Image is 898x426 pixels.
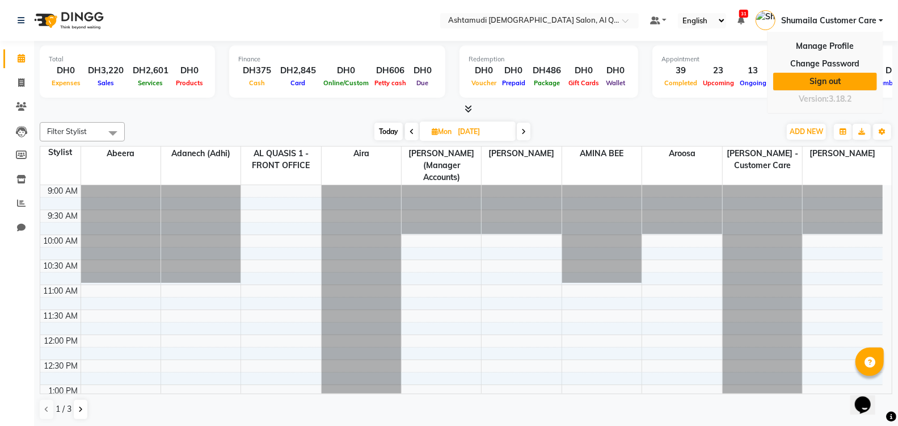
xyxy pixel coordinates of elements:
[414,79,432,87] span: Due
[173,79,206,87] span: Products
[47,127,87,136] span: Filter Stylist
[850,381,887,415] iframe: chat widget
[499,64,528,77] div: DH0
[161,147,241,161] span: Adanech (Adhi)
[756,10,775,30] img: Shumaila Customer Care
[661,55,802,64] div: Appointment
[46,210,81,222] div: 9:30 AM
[566,79,602,87] span: Gift Cards
[41,285,81,297] div: 11:00 AM
[661,79,700,87] span: Completed
[737,15,744,26] a: 31
[128,64,173,77] div: DH2,601
[429,127,454,136] span: Mon
[49,64,83,77] div: DH0
[321,79,372,87] span: Online/Custom
[603,79,628,87] span: Wallet
[322,147,401,161] span: Aira
[562,147,642,161] span: AMINA BEE
[790,127,823,136] span: ADD NEW
[321,64,372,77] div: DH0
[528,64,566,77] div: DH486
[531,79,563,87] span: Package
[56,403,71,415] span: 1 / 3
[700,79,737,87] span: Upcoming
[372,64,409,77] div: DH606
[40,147,81,158] div: Stylist
[739,10,748,18] span: 31
[773,37,877,55] a: Manage Profile
[781,15,876,27] span: Shumaila Customer Care
[49,79,83,87] span: Expenses
[46,185,81,197] div: 9:00 AM
[49,55,206,64] div: Total
[602,64,629,77] div: DH0
[482,147,561,161] span: [PERSON_NAME]
[773,91,877,107] div: Version:3.18.2
[42,335,81,347] div: 12:00 PM
[276,64,321,77] div: DH2,845
[499,79,528,87] span: Prepaid
[773,55,877,73] a: Change Password
[803,147,883,161] span: [PERSON_NAME]
[469,55,629,64] div: Redemption
[409,64,436,77] div: DH0
[238,55,436,64] div: Finance
[374,123,403,140] span: Today
[469,79,499,87] span: Voucher
[238,64,276,77] div: DH375
[737,64,769,77] div: 13
[773,73,877,90] a: Sign out
[661,64,700,77] div: 39
[469,64,499,77] div: DH0
[723,147,802,173] span: [PERSON_NAME] - Customer care
[41,260,81,272] div: 10:30 AM
[246,79,268,87] span: Cash
[372,79,409,87] span: Petty cash
[402,147,481,185] span: [PERSON_NAME] (Manager Accounts)
[454,123,511,140] input: 2025-10-06
[29,5,107,36] img: logo
[642,147,722,161] span: Aroosa
[787,124,826,140] button: ADD NEW
[136,79,166,87] span: Services
[95,79,117,87] span: Sales
[566,64,602,77] div: DH0
[737,79,769,87] span: Ongoing
[83,64,128,77] div: DH3,220
[47,385,81,397] div: 1:00 PM
[241,147,321,173] span: AL QUASIS 1 - FRONT OFFICE
[81,147,161,161] span: Abeera
[288,79,309,87] span: Card
[173,64,206,77] div: DH0
[41,235,81,247] div: 10:00 AM
[700,64,737,77] div: 23
[41,310,81,322] div: 11:30 AM
[42,360,81,372] div: 12:30 PM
